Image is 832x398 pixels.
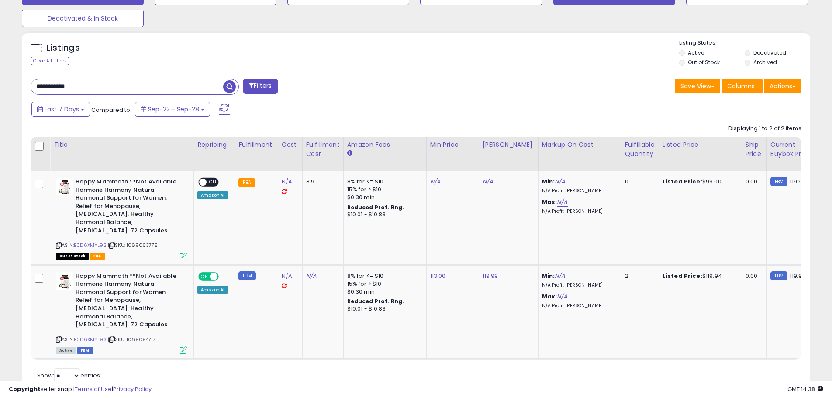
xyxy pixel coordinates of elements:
b: Listed Price: [663,272,702,280]
div: Amazon Fees [347,140,423,149]
button: Columns [722,79,763,93]
div: Markup on Cost [542,140,618,149]
div: $99.00 [663,178,735,186]
b: Reduced Prof. Rng. [347,298,404,305]
label: Archived [753,59,777,66]
div: ASIN: [56,178,187,259]
a: N/A [282,272,292,280]
div: Displaying 1 to 2 of 2 items [728,125,801,133]
small: Amazon Fees. [347,149,352,157]
b: Listed Price: [663,177,702,186]
a: N/A [306,272,317,280]
p: N/A Profit [PERSON_NAME] [542,282,615,288]
span: All listings that are currently out of stock and unavailable for purchase on Amazon [56,253,89,260]
div: Title [54,140,190,149]
span: Columns [727,82,755,90]
div: 0.00 [746,272,760,280]
p: N/A Profit [PERSON_NAME] [542,208,615,215]
span: OFF [207,179,221,186]
div: Amazon AI [197,286,228,294]
div: Fulfillment Cost [306,140,340,159]
a: B0D6XMYL9S [74,336,107,343]
b: Min: [542,272,555,280]
a: 113.00 [430,272,446,280]
button: Save View [675,79,720,93]
span: Sep-22 - Sep-28 [148,105,199,114]
div: $10.01 - $10.83 [347,305,420,313]
p: N/A Profit [PERSON_NAME] [542,303,615,309]
a: N/A [483,177,493,186]
span: | SKU: 1069063775 [108,242,158,249]
a: N/A [557,198,567,207]
a: N/A [430,177,441,186]
small: FBA [238,178,255,187]
a: Terms of Use [75,385,112,393]
a: N/A [557,292,567,301]
img: 41aNfKP1PjL._SL40_.jpg [56,178,73,195]
span: Compared to: [91,106,131,114]
button: Last 7 Days [31,102,90,117]
div: [PERSON_NAME] [483,140,535,149]
div: Ship Price [746,140,763,159]
b: Max: [542,198,557,206]
span: OFF [217,273,231,280]
div: 0 [625,178,652,186]
small: FBM [770,177,787,186]
div: 2 [625,272,652,280]
span: 119.99 [790,272,805,280]
span: All listings currently available for purchase on Amazon [56,347,76,354]
a: N/A [555,272,565,280]
img: 41aNfKP1PjL._SL40_.jpg [56,272,73,290]
b: Happy Mammoth **Not Available Hormone Harmony Natural Hormonal Support for Women, Relief for Meno... [76,178,182,237]
strong: Copyright [9,385,41,393]
div: $10.01 - $10.83 [347,211,420,218]
small: FBM [238,271,255,280]
span: ON [199,273,210,280]
a: N/A [555,177,565,186]
p: N/A Profit [PERSON_NAME] [542,188,615,194]
div: 15% for > $10 [347,186,420,194]
div: 15% for > $10 [347,280,420,288]
div: 3.9 [306,178,337,186]
a: 119.99 [483,272,498,280]
div: Amazon AI [197,191,228,199]
div: $119.94 [663,272,735,280]
span: FBM [77,347,93,354]
button: Filters [243,79,277,94]
b: Max: [542,292,557,301]
div: seller snap | | [9,385,152,394]
span: FBA [90,253,105,260]
th: The percentage added to the cost of goods (COGS) that forms the calculator for Min & Max prices. [538,137,621,171]
label: Deactivated [753,49,786,56]
span: Last 7 Days [45,105,79,114]
div: Cost [282,140,299,149]
span: | SKU: 1069094717 [108,336,155,343]
button: Sep-22 - Sep-28 [135,102,210,117]
small: FBM [770,271,787,280]
div: Min Price [430,140,475,149]
div: $0.30 min [347,194,420,201]
div: Fulfillable Quantity [625,140,655,159]
a: N/A [282,177,292,186]
b: Min: [542,177,555,186]
button: Deactivated & In Stock [22,10,144,27]
div: $0.30 min [347,288,420,296]
div: Clear All Filters [31,57,69,65]
span: 2025-10-6 14:38 GMT [787,385,823,393]
span: 119.99 [790,177,805,186]
h5: Listings [46,42,80,54]
div: Fulfillment [238,140,274,149]
div: Repricing [197,140,231,149]
button: Actions [764,79,801,93]
label: Active [688,49,704,56]
div: Current Buybox Price [770,140,815,159]
a: Privacy Policy [113,385,152,393]
b: Reduced Prof. Rng. [347,204,404,211]
div: 8% for <= $10 [347,178,420,186]
div: 8% for <= $10 [347,272,420,280]
a: B0D6XMYL9S [74,242,107,249]
div: 0.00 [746,178,760,186]
p: Listing States: [679,39,810,47]
label: Out of Stock [688,59,720,66]
div: Listed Price [663,140,738,149]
